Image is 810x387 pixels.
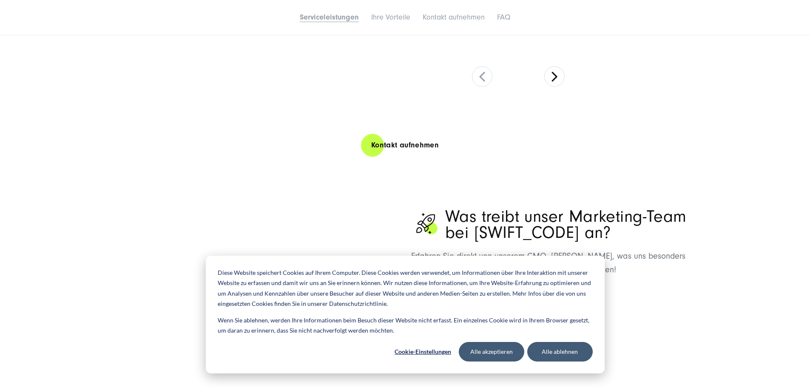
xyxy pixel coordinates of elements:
[206,256,605,373] div: Cookie banner
[459,342,524,362] button: Alle akzeptieren
[411,208,441,238] img: Chance
[361,133,449,157] a: Kontakt aufnehmen
[300,13,359,22] a: Serviceleistungen
[411,208,711,241] h2: Was treibt unser Marketing-Team bei [SWIFT_CODE] an?
[411,249,711,277] p: Erfahren Sie direkt von unserem CMO, [PERSON_NAME], was uns besonders wichtig ist, wenn Sie bei u...
[497,13,510,22] a: FAQ
[218,268,593,309] p: Diese Website speichert Cookies auf Ihrem Computer. Diese Cookies werden verwendet, um Informatio...
[371,13,410,22] a: Ihre Vorteile
[527,342,593,362] button: Alle ablehnen
[218,315,593,336] p: Wenn Sie ablehnen, werden Ihre Informationen beim Besuch dieser Website nicht erfasst. Ein einzel...
[99,208,359,354] iframe: HubSpot Video
[423,13,485,22] a: Kontakt aufnehmen
[390,342,456,362] button: Cookie-Einstellungen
